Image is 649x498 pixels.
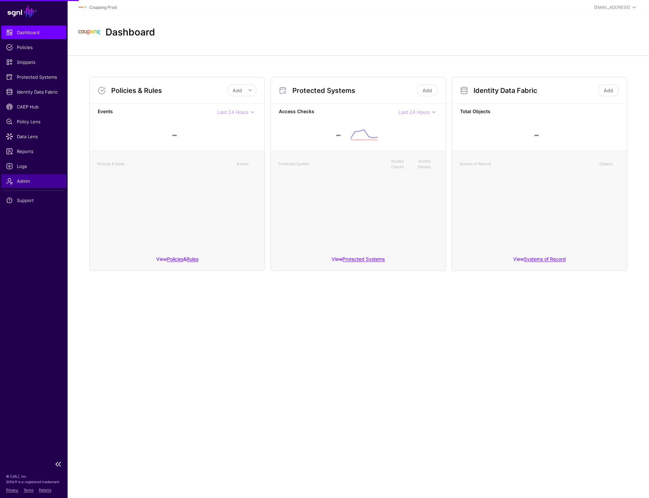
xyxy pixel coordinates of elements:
[234,155,261,173] th: Events
[275,155,388,173] th: Protected System
[1,85,66,99] a: Identity Data Fabric
[6,178,62,184] span: Admin
[39,488,51,492] a: Patents
[342,256,385,262] a: Protected Systems
[1,70,66,84] a: Protected Systems
[1,100,66,114] a: CAEP Hub
[1,115,66,128] a: Policy Lens
[456,155,596,173] th: System of Record
[292,86,415,95] h3: Protected Systems
[167,256,184,262] a: Policies
[6,118,62,125] span: Policy Lens
[6,197,62,204] span: Support
[6,74,62,80] span: Protected Systems
[279,108,399,116] strong: Access Checks
[78,3,87,11] img: svg+xml;base64,PHN2ZyBpZD0iTG9nbyIgeG1sbnM9Imh0dHA6Ly93d3cudzMub3JnLzIwMDAvc3ZnIiB3aWR0aD0iMTIxLj...
[452,251,627,271] div: View
[6,103,62,110] span: CAEP Hub
[90,251,265,271] div: View &
[524,256,566,262] a: Systems of Record
[335,125,342,145] div: -
[6,163,62,170] span: Logs
[111,86,227,95] h3: Policies & Rules
[460,108,619,116] strong: Total Objects
[533,125,540,145] div: -
[6,59,62,66] span: Snippets
[94,155,234,173] th: Policies & Rules
[1,55,66,69] a: Snippets
[6,29,62,36] span: Dashboard
[271,251,446,271] div: View
[594,4,630,10] div: [EMAIL_ADDRESS]
[596,155,623,173] th: Objects
[598,84,619,96] a: Add
[98,108,217,116] strong: Events
[415,155,442,173] th: Access Denials
[6,133,62,140] span: Data Lens
[1,159,66,173] a: Logs
[171,125,178,145] div: -
[89,5,117,10] a: Coupang Prod
[474,86,597,95] h3: Identity Data Fabric
[1,174,66,188] a: Admin
[399,109,430,115] span: Last 24 Hours
[24,488,33,492] a: Terms
[6,479,62,484] p: SGNL® is a registered trademark
[1,41,66,54] a: Policies
[388,155,415,173] th: Access Checks
[78,22,100,43] img: svg+xml;base64,PHN2ZyBpZD0iTG9nbyIgeG1sbnM9Imh0dHA6Ly93d3cudzMub3JnLzIwMDAvc3ZnIiB3aWR0aD0iMTIxLj...
[217,109,248,115] span: Last 24 Hours
[6,44,62,51] span: Policies
[105,27,155,38] h2: Dashboard
[6,89,62,95] span: Identity Data Fabric
[1,145,66,158] a: Reports
[6,148,62,155] span: Reports
[6,474,62,479] p: © [URL], Inc
[4,4,64,19] a: SGNL
[1,130,66,143] a: Data Lens
[187,256,198,262] a: Rules
[417,84,438,96] a: Add
[233,88,242,93] span: Add
[1,26,66,39] a: Dashboard
[6,488,18,492] a: Privacy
